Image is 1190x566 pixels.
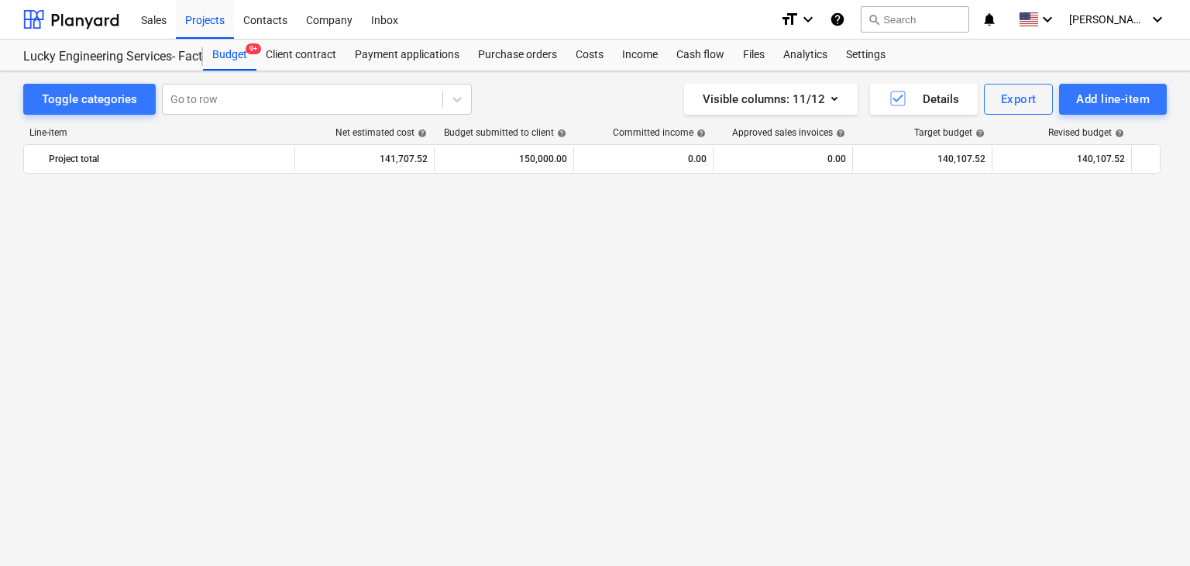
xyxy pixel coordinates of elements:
[1001,89,1037,109] div: Export
[1069,13,1147,26] span: [PERSON_NAME]
[1038,10,1057,29] i: keyboard_arrow_down
[346,40,469,71] a: Payment applications
[1113,492,1190,566] iframe: Chat Widget
[554,129,566,138] span: help
[734,40,774,71] a: Files
[667,40,734,71] a: Cash flow
[441,147,567,171] div: 150,000.00
[42,89,137,109] div: Toggle categories
[301,147,428,171] div: 141,707.52
[203,40,256,71] div: Budget
[868,13,880,26] span: search
[335,127,427,138] div: Net estimated cost
[469,40,566,71] a: Purchase orders
[972,129,985,138] span: help
[1076,89,1150,109] div: Add line-item
[999,147,1125,171] div: 140,107.52
[414,129,427,138] span: help
[720,147,846,171] div: 0.00
[1112,129,1124,138] span: help
[859,147,985,171] div: 140,107.52
[799,10,817,29] i: keyboard_arrow_down
[830,10,845,29] i: Knowledge base
[780,10,799,29] i: format_size
[444,127,566,138] div: Budget submitted to client
[1148,10,1167,29] i: keyboard_arrow_down
[732,127,845,138] div: Approved sales invoices
[982,10,997,29] i: notifications
[49,147,288,171] div: Project total
[684,84,858,115] button: Visible columns:11/12
[861,6,969,33] button: Search
[580,147,707,171] div: 0.00
[23,84,156,115] button: Toggle categories
[984,84,1054,115] button: Export
[613,40,667,71] a: Income
[23,127,294,138] div: Line-item
[774,40,837,71] a: Analytics
[1048,127,1124,138] div: Revised budget
[870,84,978,115] button: Details
[703,89,839,109] div: Visible columns : 11/12
[246,43,261,54] span: 9+
[613,127,706,138] div: Committed income
[693,129,706,138] span: help
[837,40,895,71] a: Settings
[889,89,959,109] div: Details
[1059,84,1167,115] button: Add line-item
[914,127,985,138] div: Target budget
[203,40,256,71] a: Budget9+
[256,40,346,71] a: Client contract
[833,129,845,138] span: help
[23,49,184,65] div: Lucky Engineering Services- Factory/Office
[566,40,613,71] a: Costs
